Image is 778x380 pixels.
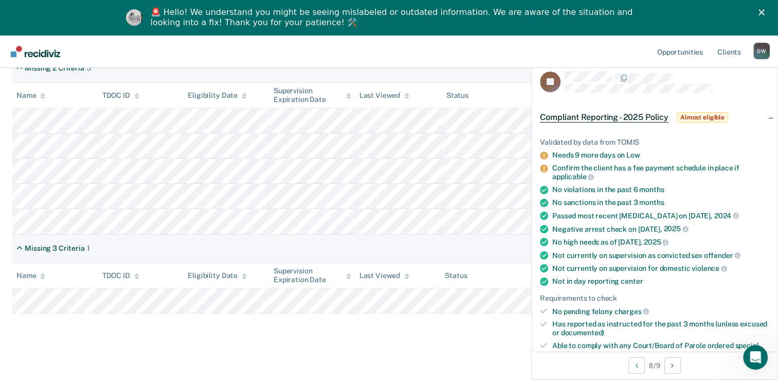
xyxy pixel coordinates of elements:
div: Status [445,271,467,280]
div: Missing 3 Criteria [25,244,84,253]
span: center [621,277,643,285]
div: Missing 2 Criteria [25,64,84,73]
button: Next Opportunity [664,357,681,374]
div: 🚨 Hello! We understand you might be seeing mislabeled or outdated information. We are aware of th... [151,7,636,28]
img: Profile image for Kim [126,9,142,26]
div: Name [16,91,45,100]
div: No pending felony [552,307,769,316]
button: Previous Opportunity [628,357,645,374]
div: Supervision Expiration Date [274,267,351,284]
div: Status [446,91,468,100]
img: Recidiviz [11,46,60,57]
div: No sanctions in the past 3 [552,198,769,207]
div: D W [753,43,770,59]
span: offender [704,251,741,260]
div: Last Viewed [359,91,409,100]
button: Profile dropdown button [753,43,770,59]
div: TDOC ID [102,91,139,100]
span: Almost eligible [677,112,728,123]
div: Has reported as instructed for the past 3 months (unless excused or [552,320,769,337]
div: 5 [86,64,91,73]
div: Negative arrest check on [DATE], [552,224,769,234]
span: conditions [552,350,587,358]
div: 8 / 9 [532,352,777,379]
div: No violations in the past 6 [552,185,769,194]
iframe: Intercom live chat [743,345,768,370]
div: Name [16,271,45,280]
div: Needs 9 more days on Low [552,151,769,160]
div: Not currently on supervision as convicted sex [552,251,769,260]
div: Last Viewed [359,271,409,280]
div: Requirements to check [540,294,769,303]
div: Eligibility Date [188,271,247,280]
span: 2025 [644,238,668,246]
span: violence [692,264,727,272]
span: documented) [561,329,604,337]
span: Compliant Reporting - 2025 Policy [540,112,668,123]
div: Supervision Expiration Date [274,87,351,104]
div: Passed most recent [MEDICAL_DATA] on [DATE], [552,211,769,220]
span: months [639,198,664,206]
div: Not in day reporting [552,277,769,286]
div: Confirm the client has a fee payment schedule in place if applicable [552,164,769,181]
div: Close [758,9,769,15]
div: No high needs as of [DATE], [552,237,769,247]
div: Eligibility Date [188,91,247,100]
a: Opportunities [655,35,705,68]
span: 2025 [663,224,688,233]
span: 2024 [714,212,739,220]
div: 1 [87,244,90,253]
div: Able to comply with any Court/Board of Parole ordered special [552,341,769,359]
a: Clients [715,35,743,68]
div: Compliant Reporting - 2025 PolicyAlmost eligible [532,101,777,134]
div: Validated by data from TOMIS [540,138,769,147]
div: Not currently on supervision for domestic [552,264,769,273]
div: TDOC ID [102,271,139,280]
span: charges [614,307,649,316]
div: Assigned to [531,271,579,280]
span: months [639,185,664,194]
